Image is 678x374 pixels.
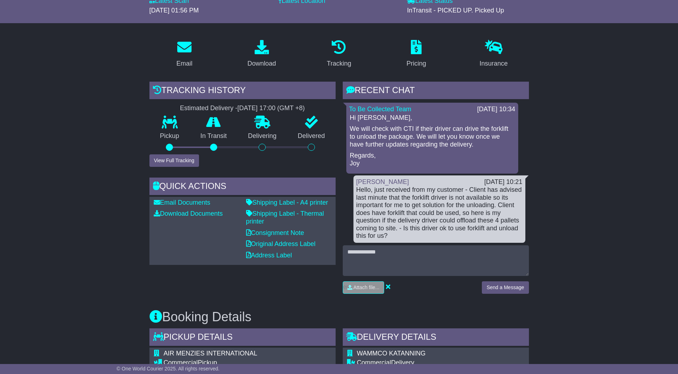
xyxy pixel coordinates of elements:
div: Email [176,59,192,68]
a: Download Documents [154,210,223,217]
a: Insurance [475,37,513,71]
a: Shipping Label - A4 printer [246,199,328,206]
span: WAMMCO KATANNING [357,350,426,357]
div: Delivery Details [343,328,529,348]
p: Hi [PERSON_NAME], [350,114,515,122]
span: Commercial [357,359,391,366]
span: © One World Courier 2025. All rights reserved. [117,366,220,372]
p: Delivering [238,132,287,140]
button: View Full Tracking [149,154,199,167]
p: In Transit [190,132,238,140]
p: Pickup [149,132,190,140]
p: Regards, Joy [350,152,515,167]
div: Tracking [327,59,351,68]
h3: Booking Details [149,310,529,324]
a: To Be Collected Team [349,106,412,113]
a: Tracking [322,37,356,71]
div: Pricing [407,59,426,68]
div: Insurance [480,59,508,68]
a: Email [172,37,197,71]
a: [PERSON_NAME] [356,178,409,185]
a: Pricing [402,37,431,71]
button: Send a Message [482,281,529,294]
div: RECENT CHAT [343,82,529,101]
div: Quick Actions [149,178,336,197]
a: Email Documents [154,199,210,206]
a: Download [243,37,281,71]
span: Commercial [164,359,198,366]
a: Address Label [246,252,292,259]
a: Consignment Note [246,229,304,236]
span: InTransit - PICKED UP. Picked Up [407,7,504,14]
div: [DATE] 10:34 [477,106,515,113]
div: [DATE] 10:21 [484,178,522,186]
div: Delivery [357,359,525,367]
div: Download [248,59,276,68]
div: Pickup Details [149,328,336,348]
span: [DATE] 01:56 PM [149,7,199,14]
div: Tracking history [149,82,336,101]
div: Hello, just received from my customer - Client has advised last minute that the forklift driver i... [356,186,522,240]
span: AIR MENZIES INTERNATIONAL [164,350,258,357]
div: Estimated Delivery - [149,104,336,112]
a: Original Address Label [246,240,316,247]
p: We will check with CTI if their driver can drive the forklift to unload the package. We will let ... [350,125,515,148]
div: Pickup [164,359,331,367]
a: Shipping Label - Thermal printer [246,210,324,225]
p: Delivered [287,132,336,140]
div: [DATE] 17:00 (GMT +8) [238,104,305,112]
